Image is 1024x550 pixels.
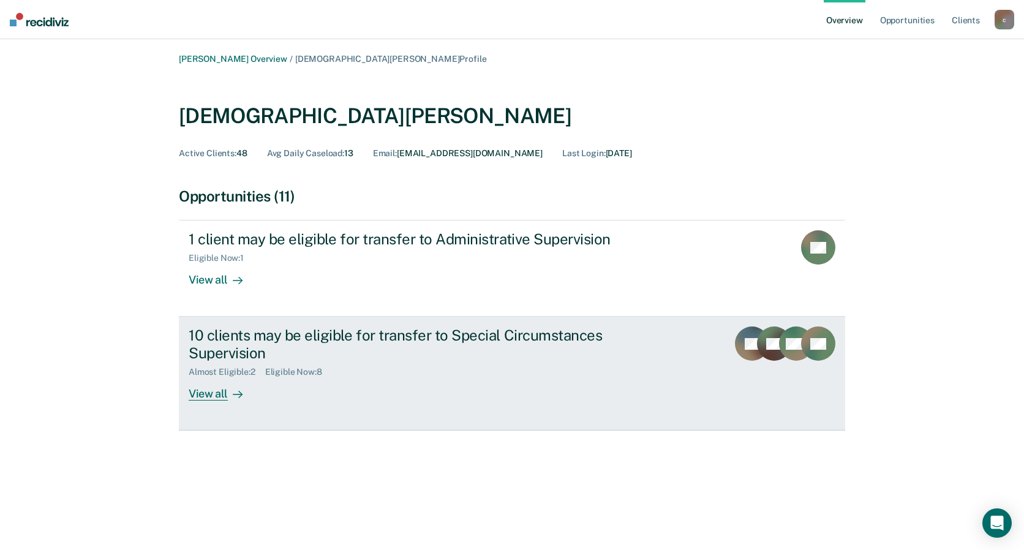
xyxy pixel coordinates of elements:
span: Email : [373,148,397,158]
div: Eligible Now : 8 [265,367,332,377]
div: [EMAIL_ADDRESS][DOMAIN_NAME] [373,148,543,159]
div: Opportunities (11) [179,187,845,205]
div: Open Intercom Messenger [982,508,1012,538]
div: 1 client may be eligible for transfer to Administrative Supervision [189,230,619,248]
div: View all [189,377,257,401]
span: / [287,54,295,64]
span: [DEMOGRAPHIC_DATA][PERSON_NAME] Profile [295,54,487,64]
a: 1 client may be eligible for transfer to Administrative SupervisionEligible Now:1View all [179,220,845,317]
div: [DEMOGRAPHIC_DATA][PERSON_NAME] [179,104,571,129]
span: Active Clients : [179,148,236,158]
a: [PERSON_NAME] Overview [179,54,287,64]
img: Recidiviz [10,13,69,26]
span: Last Login : [562,148,605,158]
span: Avg Daily Caseload : [267,148,344,158]
a: 10 clients may be eligible for transfer to Special Circumstances SupervisionAlmost Eligible:2Elig... [179,317,845,431]
div: [DATE] [562,148,632,159]
div: Eligible Now : 1 [189,253,254,263]
div: 13 [267,148,353,159]
div: 48 [179,148,247,159]
div: Almost Eligible : 2 [189,367,265,377]
div: 10 clients may be eligible for transfer to Special Circumstances Supervision [189,326,619,362]
button: c [995,10,1014,29]
div: View all [189,263,257,287]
